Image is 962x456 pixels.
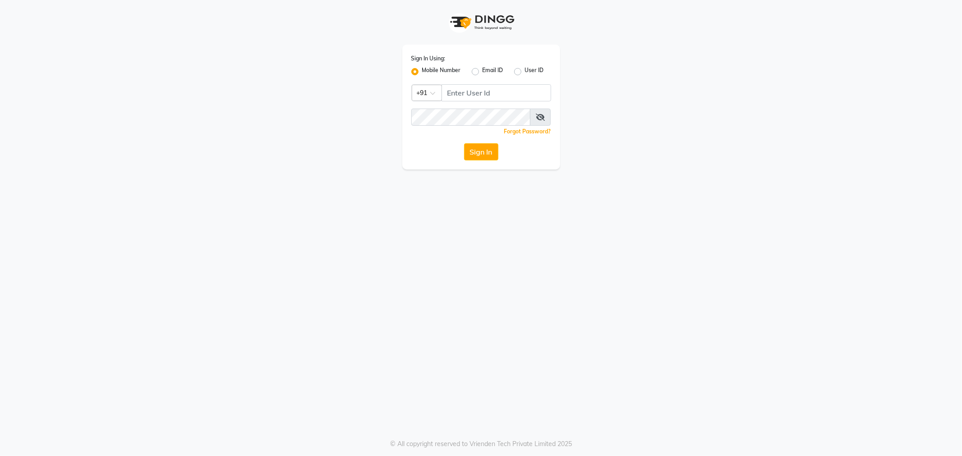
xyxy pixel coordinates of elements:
[464,143,498,160] button: Sign In
[445,9,517,36] img: logo1.svg
[442,84,551,101] input: Username
[504,128,551,135] a: Forgot Password?
[411,55,446,63] label: Sign In Using:
[483,66,503,77] label: Email ID
[525,66,544,77] label: User ID
[411,109,531,126] input: Username
[422,66,461,77] label: Mobile Number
